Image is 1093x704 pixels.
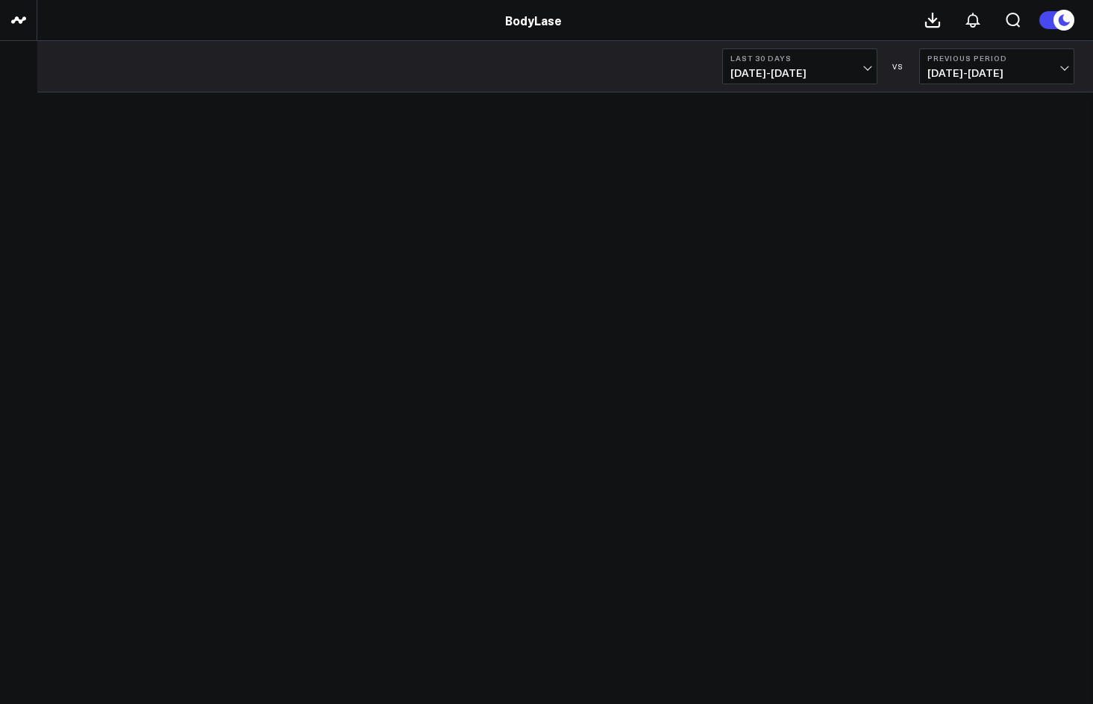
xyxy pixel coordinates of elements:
[730,54,869,63] b: Last 30 Days
[505,12,562,28] a: BodyLase
[730,67,869,79] span: [DATE] - [DATE]
[927,54,1066,63] b: Previous Period
[885,62,912,71] div: VS
[919,48,1074,84] button: Previous Period[DATE]-[DATE]
[927,67,1066,79] span: [DATE] - [DATE]
[722,48,877,84] button: Last 30 Days[DATE]-[DATE]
